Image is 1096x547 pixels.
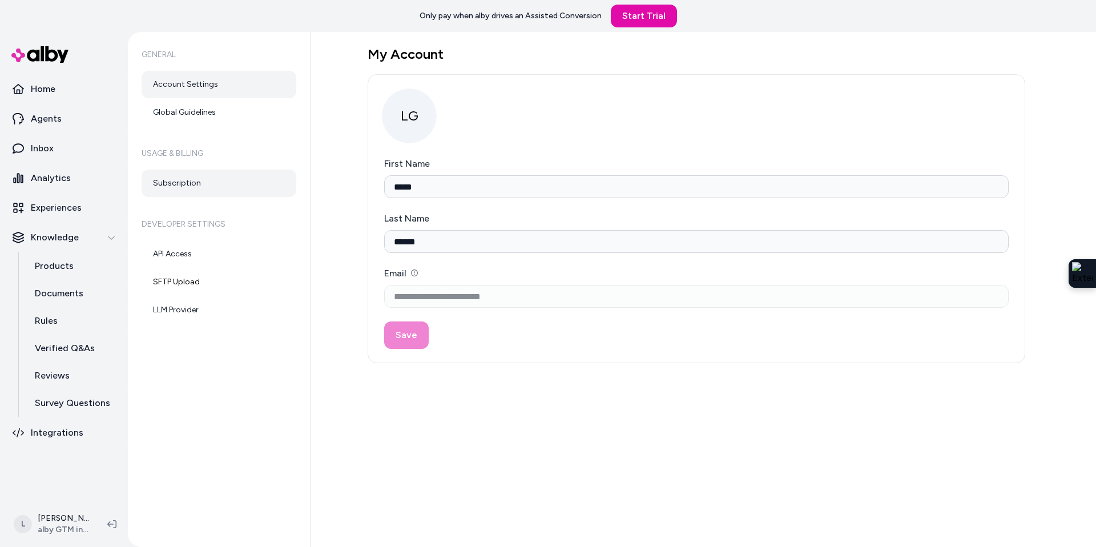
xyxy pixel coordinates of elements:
span: alby GTM internal [38,524,89,536]
a: Agents [5,105,123,132]
a: Home [5,75,123,103]
label: Last Name [384,213,429,224]
a: Products [23,252,123,280]
a: Verified Q&As [23,335,123,362]
button: Knowledge [5,224,123,251]
p: Experiences [31,201,82,215]
h6: General [142,39,296,71]
p: Reviews [35,369,70,383]
p: Knowledge [31,231,79,244]
span: L [14,515,32,533]
button: L[PERSON_NAME]alby GTM internal [7,506,98,542]
label: Email [384,268,418,279]
p: Inbox [31,142,54,155]
a: SFTP Upload [142,268,296,296]
h6: Usage & Billing [142,138,296,170]
a: Global Guidelines [142,99,296,126]
p: Survey Questions [35,396,110,410]
a: Documents [23,280,123,307]
a: API Access [142,240,296,268]
a: Inbox [5,135,123,162]
span: LG [382,89,437,143]
a: Start Trial [611,5,677,27]
img: alby Logo [11,46,68,63]
a: Account Settings [142,71,296,98]
p: [PERSON_NAME] [38,513,89,524]
label: First Name [384,158,430,169]
p: Integrations [31,426,83,440]
h1: My Account [368,46,1025,63]
p: Agents [31,112,62,126]
p: Documents [35,287,83,300]
p: Analytics [31,171,71,185]
p: Verified Q&As [35,341,95,355]
p: Home [31,82,55,96]
h6: Developer Settings [142,208,296,240]
p: Products [35,259,74,273]
a: LLM Provider [142,296,296,324]
a: Analytics [5,164,123,192]
button: Email [411,270,418,276]
a: Experiences [5,194,123,222]
a: Reviews [23,362,123,389]
a: Survey Questions [23,389,123,417]
a: Integrations [5,419,123,447]
p: Only pay when alby drives an Assisted Conversion [420,10,602,22]
a: Subscription [142,170,296,197]
a: Rules [23,307,123,335]
p: Rules [35,314,58,328]
img: Extension Icon [1072,262,1093,285]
